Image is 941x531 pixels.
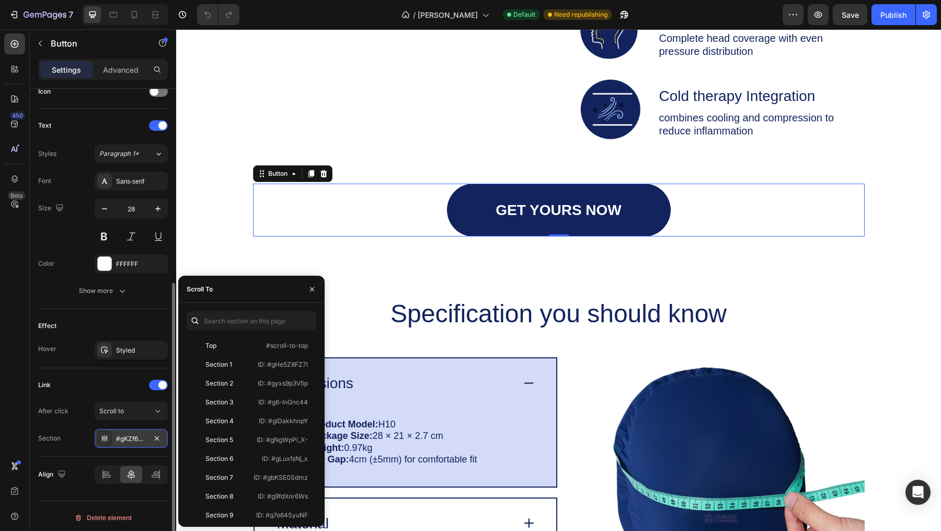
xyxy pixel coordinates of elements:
div: Align [38,468,68,482]
a: GET YOURS NOW [271,154,495,207]
div: Section 4 [205,416,234,426]
input: Search section on this page [187,311,316,330]
p: Cold therapy Integration [483,58,661,76]
span: Paragraph 1* [99,149,139,159]
div: Undo/Redo [197,4,239,25]
div: Styles [38,149,56,159]
span: [PERSON_NAME] [418,9,478,20]
img: gempages_584501690451886858-1a9d6659-ec2a-4e1a-b907-dccc073f74cc.png [402,50,465,116]
button: Show more [38,281,168,300]
button: Delete element [38,510,168,526]
p: ID: #gbKSE0Sdmz [254,473,308,482]
div: FFFFFF [116,259,165,269]
p: ID: #gHe5Z8FZ7l [258,360,308,369]
div: Section 1 [205,360,232,369]
p: Material [101,485,153,503]
div: Sans-serif [116,177,165,186]
div: Effect [38,321,56,331]
div: Font [38,176,51,186]
p: Complete head coverage with even pressure distribution [483,3,687,29]
div: Text [38,121,51,130]
strong: Package Size: [134,401,197,412]
p: #scroll-to-top [266,341,308,351]
p: Settings [52,64,81,75]
div: Icon [38,87,51,96]
li: 4cm (±5mm) for comfortable fit [121,424,359,436]
div: Section 2 [205,379,233,388]
button: Publish [871,4,915,25]
li: H10 [121,389,359,401]
p: ID: #g9fdXnr6Ws [258,492,308,501]
button: Paragraph 1* [95,144,168,163]
li: 28 × 21 × 2.7 cm [121,401,359,413]
div: After click [38,406,68,416]
div: Section 5 [205,435,233,445]
div: Show more [79,286,128,296]
p: Advanced [103,64,139,75]
div: Publish [880,9,906,20]
div: #gKZf6GgMPH [116,434,146,444]
h2: Specification you should know [77,268,688,301]
div: Hover [38,344,56,354]
span: Save [842,10,859,19]
strong: Product Model: [134,390,202,400]
div: Top [205,341,216,351]
div: Link [38,380,51,390]
div: Color [38,259,54,268]
p: ID: #gyxs9p3V5p [258,379,308,388]
div: Beta [8,191,25,200]
button: 7 [4,4,78,25]
div: Size [38,201,66,216]
p: ID: #g6-lnGnc44 [258,398,308,407]
div: 450 [10,111,25,120]
div: Delete element [74,512,132,524]
p: ID: #gIDakkhnpY [259,416,308,426]
div: Scroll To [187,285,213,294]
div: Section 9 [205,511,233,520]
p: Dimensions [101,345,177,363]
div: Section 3 [205,398,233,407]
iframe: Design area [176,29,941,531]
button: Scroll to [95,402,168,421]
div: Section 6 [205,454,233,464]
span: Default [513,10,535,19]
span: / [413,9,416,20]
p: ID: #gLuxfsNj_x [262,454,308,464]
div: Section [38,434,61,443]
button: Save [833,4,867,25]
span: Scroll to [99,407,124,415]
p: Button [51,37,140,50]
p: combines cooling and compression to reduce inflammation [483,82,661,108]
p: ID: #gNgWpPi_X- [257,435,308,445]
p: 7 [68,8,73,21]
div: Section 8 [205,492,233,501]
div: Section 7 [205,473,233,482]
div: Button [90,140,113,149]
strong: Weight: [134,413,168,424]
span: Need republishing [554,10,607,19]
div: Styled [116,346,165,355]
p: ID: #g7o64SyuNF [256,511,308,520]
p: GET YOURS NOW [319,172,445,190]
strong: Ear Gap: [134,425,173,435]
li: 0.97kg [121,413,359,425]
div: Open Intercom Messenger [905,480,931,505]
